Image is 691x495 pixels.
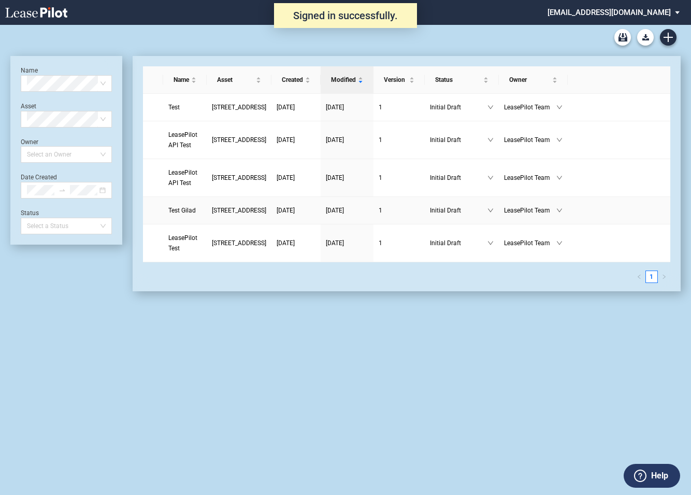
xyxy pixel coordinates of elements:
[326,102,368,112] a: [DATE]
[212,104,266,111] span: 109 State Street
[212,174,266,181] span: 109 State Street
[379,239,382,247] span: 1
[326,173,368,183] a: [DATE]
[59,187,66,194] span: to
[21,138,38,146] label: Owner
[487,207,494,214] span: down
[384,75,407,85] span: Version
[212,239,266,247] span: 109 State Street
[212,102,266,112] a: [STREET_ADDRESS]
[277,136,295,144] span: [DATE]
[212,135,266,145] a: [STREET_ADDRESS]
[168,205,201,216] a: Test Gilad
[207,66,271,94] th: Asset
[379,173,420,183] a: 1
[556,207,563,214] span: down
[435,75,481,85] span: Status
[379,174,382,181] span: 1
[658,271,670,283] li: Next Page
[651,469,668,483] label: Help
[277,104,295,111] span: [DATE]
[379,207,382,214] span: 1
[430,102,487,112] span: Initial Draft
[379,102,420,112] a: 1
[271,66,321,94] th: Created
[504,135,556,145] span: LeasePilot Team
[326,239,344,247] span: [DATE]
[425,66,499,94] th: Status
[21,209,39,217] label: Status
[624,464,680,488] button: Help
[212,238,266,248] a: [STREET_ADDRESS]
[430,135,487,145] span: Initial Draft
[212,173,266,183] a: [STREET_ADDRESS]
[379,205,420,216] a: 1
[326,136,344,144] span: [DATE]
[59,187,66,194] span: swap-right
[277,205,315,216] a: [DATE]
[658,271,670,283] button: right
[277,135,315,145] a: [DATE]
[556,137,563,143] span: down
[168,234,197,252] span: LeasePilot Test
[373,66,425,94] th: Version
[168,130,201,150] a: LeasePilot API Test
[326,207,344,214] span: [DATE]
[509,75,550,85] span: Owner
[277,239,295,247] span: [DATE]
[168,104,180,111] span: Test
[277,207,295,214] span: [DATE]
[326,135,368,145] a: [DATE]
[277,238,315,248] a: [DATE]
[21,103,36,110] label: Asset
[277,173,315,183] a: [DATE]
[217,75,254,85] span: Asset
[168,169,197,187] span: LeasePilot API Test
[637,274,642,279] span: left
[556,104,563,110] span: down
[282,75,303,85] span: Created
[379,135,420,145] a: 1
[21,67,38,74] label: Name
[487,175,494,181] span: down
[326,238,368,248] a: [DATE]
[277,102,315,112] a: [DATE]
[556,240,563,246] span: down
[326,104,344,111] span: [DATE]
[331,75,356,85] span: Modified
[430,238,487,248] span: Initial Draft
[168,131,197,149] span: LeasePilot API Test
[168,233,201,253] a: LeasePilot Test
[646,271,657,282] a: 1
[637,29,654,46] a: Download Blank Form
[504,173,556,183] span: LeasePilot Team
[277,174,295,181] span: [DATE]
[274,3,417,28] div: Signed in successfully.
[504,238,556,248] span: LeasePilot Team
[379,104,382,111] span: 1
[430,173,487,183] span: Initial Draft
[504,205,556,216] span: LeasePilot Team
[487,137,494,143] span: down
[645,271,658,283] li: 1
[487,104,494,110] span: down
[633,271,645,283] li: Previous Page
[379,238,420,248] a: 1
[21,174,57,181] label: Date Created
[499,66,568,94] th: Owner
[212,205,266,216] a: [STREET_ADDRESS]
[168,102,201,112] a: Test
[168,167,201,188] a: LeasePilot API Test
[379,136,382,144] span: 1
[660,29,676,46] a: Create new document
[326,174,344,181] span: [DATE]
[661,274,667,279] span: right
[212,136,266,144] span: 109 State Street
[174,75,189,85] span: Name
[163,66,207,94] th: Name
[504,102,556,112] span: LeasePilot Team
[556,175,563,181] span: down
[321,66,373,94] th: Modified
[168,207,196,214] span: Test Gilad
[633,271,645,283] button: left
